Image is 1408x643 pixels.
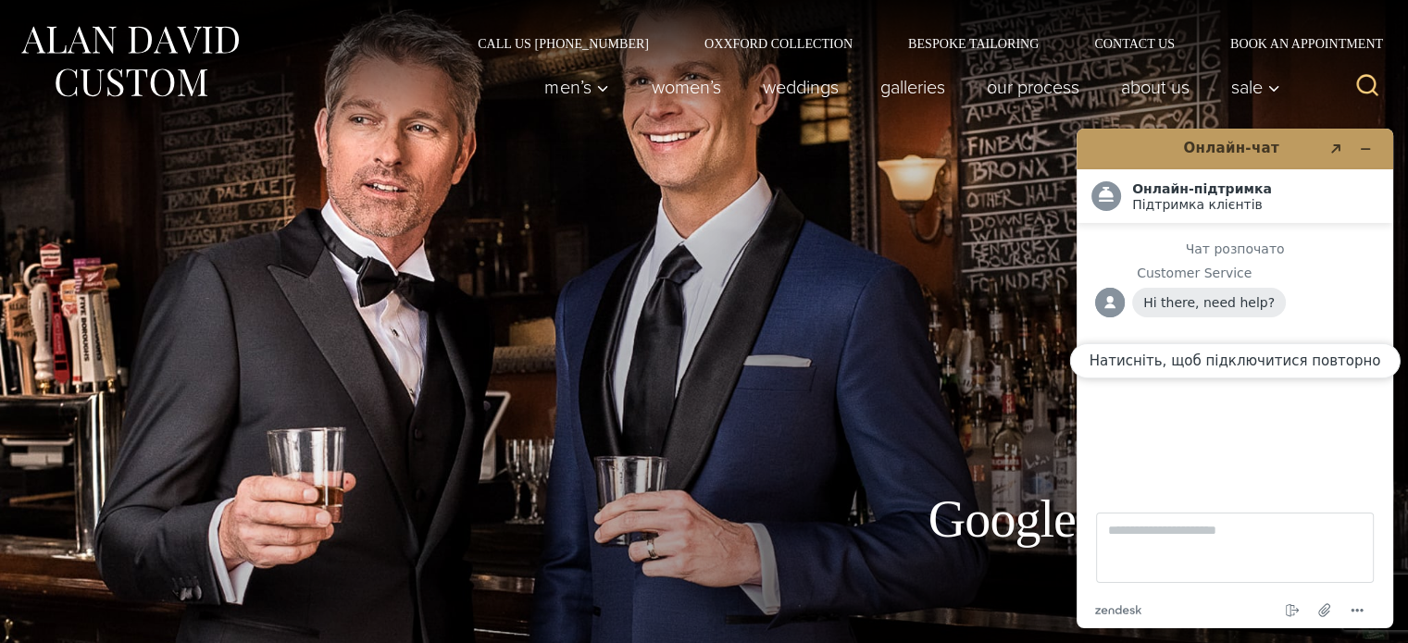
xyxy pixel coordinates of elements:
span: Чат [42,13,72,30]
a: Book an Appointment [1202,37,1389,50]
iframe: Більше інформації тут [1062,114,1408,643]
nav: Primary Navigation [524,68,1290,105]
button: View Search Form [1345,65,1389,109]
a: weddings [741,68,859,105]
button: Men’s sub menu toggle [524,68,630,105]
a: Oxxford Collection [677,37,880,50]
a: Our Process [966,68,1100,105]
img: Alan David Custom [19,20,241,103]
a: Galleries [859,68,966,105]
a: Bespoke Tailoring [880,37,1066,50]
a: Call Us [PHONE_NUMBER] [450,37,677,50]
button: Sale sub menu toggle [1210,68,1290,105]
a: Contact Us [1066,37,1202,50]
h1: Google Reviews [928,488,1260,550]
a: Women’s [630,68,741,105]
a: About Us [1100,68,1210,105]
nav: Secondary Navigation [450,37,1389,50]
